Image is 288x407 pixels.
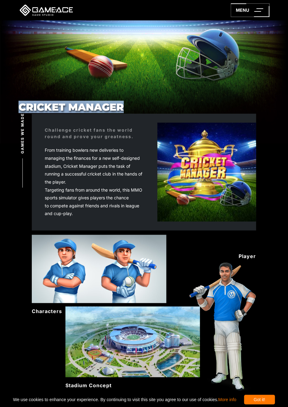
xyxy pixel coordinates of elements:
a: More info [218,397,236,402]
h1: Cricket Manager [19,102,124,113]
img: Cricket Manager character creation services [32,235,166,303]
div: Got it! [244,395,275,405]
div: Stadium Concept [65,382,200,389]
div: Challenge cricket fans the world round and prove your greatness. [45,127,144,140]
img: Cricket Manager character creation services [189,262,256,391]
a: menu [231,3,269,17]
div: Player [239,252,256,260]
img: Cricket manager full-cucle development case study [157,123,256,222]
div: Characters [32,307,166,315]
span: We use cookies to enhance your experience. By continuing to visit this site you agree to our use ... [13,395,236,405]
div: From training bowlers new deliveries to managing the finances for a new self-designed stadium, Cr... [45,146,144,217]
span: Games we made [20,113,26,154]
img: Concept art services for Cricket Manager [65,307,200,377]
